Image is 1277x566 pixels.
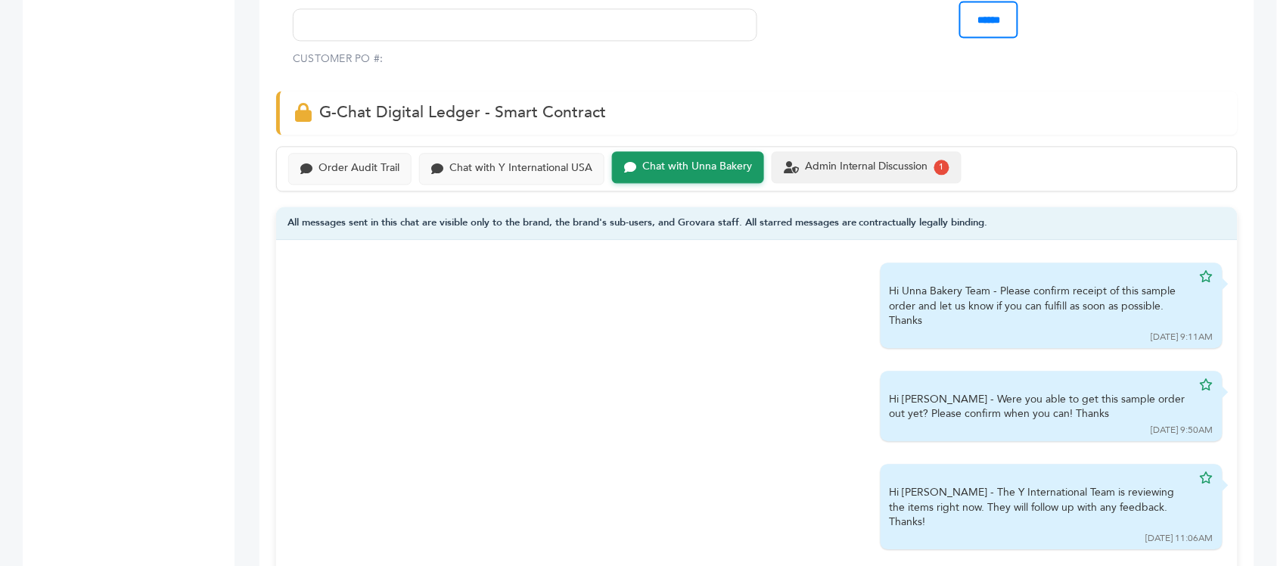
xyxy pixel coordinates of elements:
label: CUSTOMER PO #: [293,51,384,67]
div: Hi Unna Bakery Team - Please confirm receipt of this sample order and let us know if you can fulf... [890,284,1192,328]
div: 1 [934,160,949,175]
div: Order Audit Trail [318,162,399,175]
span: G-Chat Digital Ledger - Smart Contract [319,101,606,123]
div: Chat with Y International USA [449,162,592,175]
div: All messages sent in this chat are visible only to the brand, the brand's sub-users, and Grovara ... [276,207,1238,241]
div: Admin Internal Discussion [805,160,928,173]
div: [DATE] 9:50AM [1151,424,1213,437]
div: Hi [PERSON_NAME] - Were you able to get this sample order out yet? Please confirm when you can! T... [890,392,1192,421]
div: [DATE] 9:11AM [1151,331,1213,344]
div: Hi [PERSON_NAME] - The Y International Team is reviewing the items right now. They will follow up... [890,485,1192,530]
div: Chat with Unna Bakery [642,160,752,173]
div: [DATE] 11:06AM [1146,532,1213,545]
